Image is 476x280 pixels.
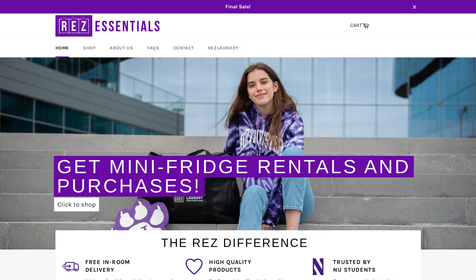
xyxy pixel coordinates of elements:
a: Click to shop [54,198,99,211]
h4: Free In-Room Delivery [85,258,173,274]
a: FAQs [141,38,165,57]
img: delivery_2.png [62,258,79,275]
a: Contact [167,38,200,57]
img: northwestern_wildcats_tiny.png [310,258,327,275]
h4: High Quality Products [209,258,296,274]
a: Shop [77,38,102,57]
a: RezLaundry [202,38,248,57]
span: Final Sale! [49,3,427,10]
a: CART [347,19,372,32]
a: Get Mini-Fridge Rentals and Purchases! [57,156,411,197]
h1: The Rez Difference [49,230,421,251]
img: favorite_1.png [186,258,203,275]
a: About Us [103,38,139,57]
a: Home [49,38,75,57]
img: RezEssentials [55,13,161,38]
h4: Trusted by NU Students [333,258,421,274]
